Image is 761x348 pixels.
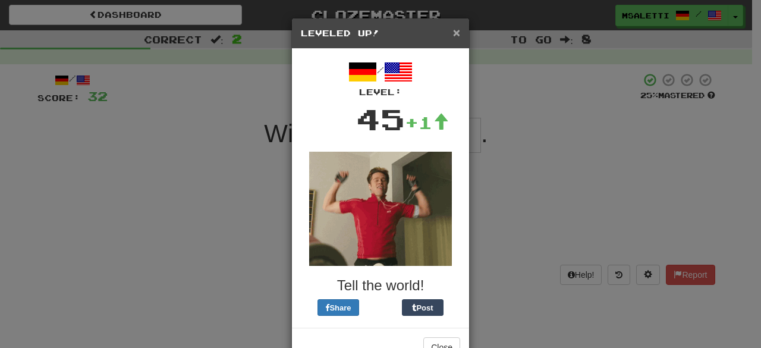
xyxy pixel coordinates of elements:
h3: Tell the world! [301,278,460,293]
h5: Leveled Up! [301,27,460,39]
div: / [301,58,460,98]
iframe: X Post Button [359,299,402,316]
button: Close [453,26,460,39]
button: Share [317,299,359,316]
div: +1 [405,111,449,134]
img: brad-pitt-eabb8484b0e72233b60fc33baaf1d28f9aa3c16dec737e05e85ed672bd245bc1.gif [309,152,452,266]
span: × [453,26,460,39]
div: 45 [356,98,405,140]
div: Level: [301,86,460,98]
button: Post [402,299,444,316]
